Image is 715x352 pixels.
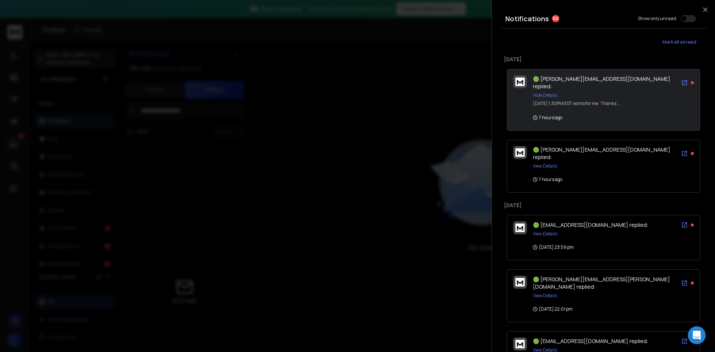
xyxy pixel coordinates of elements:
[533,306,573,312] p: [DATE] 22:01 pm
[533,146,670,161] span: 🟢 [PERSON_NAME][EMAIL_ADDRESS][DOMAIN_NAME] replied:
[662,39,696,45] span: Mark all as read
[515,278,525,286] img: logo
[688,326,706,344] div: Open Intercom Messenger
[652,35,706,50] button: Mark all as read
[533,244,574,250] p: [DATE] 23:59 pm
[533,75,670,90] span: 🟢 [PERSON_NAME][EMAIL_ADDRESS][DOMAIN_NAME] replied:
[515,223,525,232] img: logo
[505,13,549,24] h3: Notifications
[515,340,525,348] img: logo
[552,15,559,22] span: 50
[533,177,562,183] p: 7 hours ago
[533,231,557,237] button: View Details
[533,276,670,290] span: 🟢 [PERSON_NAME][EMAIL_ADDRESS][PERSON_NAME][DOMAIN_NAME] replied:
[533,293,557,299] button: View Details
[533,221,648,228] span: 🟢 [EMAIL_ADDRESS][DOMAIN_NAME] replied:
[515,148,525,157] img: logo
[533,101,622,107] div: [DATE] 1:30PM EST works for me. Thanks, ...
[638,16,676,22] label: Show only unread
[533,115,562,121] p: 7 hours ago
[515,77,525,86] img: logo
[533,337,648,345] span: 🟢 [EMAIL_ADDRESS][DOMAIN_NAME] replied:
[504,202,703,209] p: [DATE]
[533,92,557,98] button: Hide Details
[533,163,557,169] button: View Details
[504,56,703,63] p: [DATE]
